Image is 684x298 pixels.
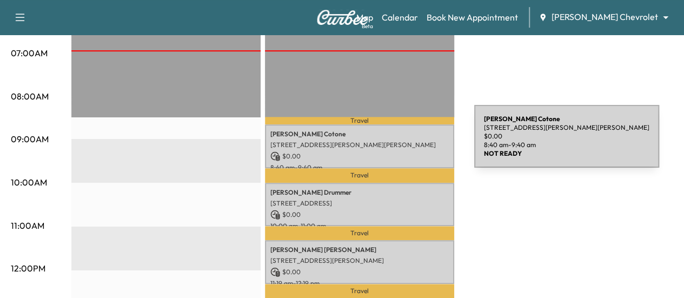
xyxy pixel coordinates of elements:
[11,47,48,59] p: 07:00AM
[270,141,449,149] p: [STREET_ADDRESS][PERSON_NAME][PERSON_NAME]
[316,10,368,25] img: Curbee Logo
[270,188,449,197] p: [PERSON_NAME] Drummer
[382,11,418,24] a: Calendar
[265,168,454,183] p: Travel
[427,11,518,24] a: Book New Appointment
[11,219,44,232] p: 11:00AM
[270,246,449,254] p: [PERSON_NAME] [PERSON_NAME]
[270,256,449,265] p: [STREET_ADDRESS][PERSON_NAME]
[270,163,449,172] p: 8:40 am - 9:40 am
[11,176,47,189] p: 10:00AM
[11,133,49,145] p: 09:00AM
[265,117,454,124] p: Travel
[356,11,373,24] a: MapBeta
[552,11,658,23] span: [PERSON_NAME] Chevrolet
[265,226,454,240] p: Travel
[270,151,449,161] p: $ 0.00
[270,267,449,277] p: $ 0.00
[270,279,449,288] p: 11:19 am - 12:19 pm
[270,130,449,138] p: [PERSON_NAME] Cotone
[270,199,449,208] p: [STREET_ADDRESS]
[270,210,449,220] p: $ 0.00
[11,90,49,103] p: 08:00AM
[362,22,373,30] div: Beta
[270,222,449,230] p: 10:00 am - 11:00 am
[11,262,45,275] p: 12:00PM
